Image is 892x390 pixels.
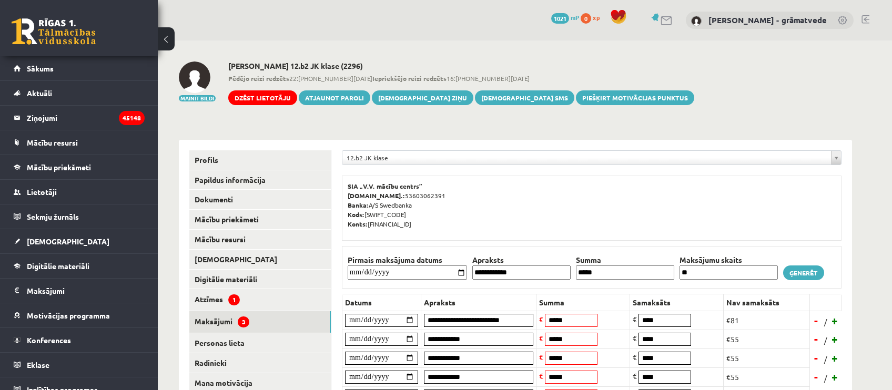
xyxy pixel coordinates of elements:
a: - [811,369,822,385]
span: 0 [581,13,591,24]
span: Digitālie materiāli [27,261,89,271]
img: Antra Sondore - grāmatvede [691,16,702,26]
button: Mainīt bildi [179,95,216,101]
span: Eklase [27,360,49,370]
a: 1021 mP [551,13,579,22]
span: Motivācijas programma [27,311,110,320]
a: Ziņojumi45148 [14,106,145,130]
a: [DEMOGRAPHIC_DATA] [14,229,145,253]
span: 3 [238,316,249,327]
span: 12.b2 JK klase [347,151,827,165]
td: €81 [724,311,810,330]
th: Datums [342,294,421,311]
span: / [823,373,828,384]
a: Motivācijas programma [14,303,145,327]
a: Papildus informācija [189,170,331,190]
img: Estere Lablaika [179,61,210,93]
span: Konferences [27,335,71,345]
a: Personas lieta [189,333,331,353]
a: Aktuāli [14,81,145,105]
span: € [633,333,637,343]
span: xp [593,13,600,22]
a: Sākums [14,56,145,80]
b: Iepriekšējo reizi redzēts [372,74,447,83]
span: Mācību resursi [27,138,78,147]
span: Lietotāji [27,187,57,197]
a: Atzīmes1 [189,289,331,311]
a: Mācību resursi [14,130,145,155]
a: Piešķirt motivācijas punktus [576,90,694,105]
a: Ģenerēt [783,265,824,280]
th: Nav samaksāts [724,294,810,311]
a: Konferences [14,328,145,352]
span: 1021 [551,13,569,24]
td: €55 [724,348,810,367]
span: € [539,314,543,324]
a: + [830,369,840,385]
span: Aktuāli [27,88,52,98]
b: Pēdējo reizi redzēts [228,74,289,83]
a: Rīgas 1. Tālmācības vidusskola [12,18,96,45]
a: - [811,313,822,329]
a: Atjaunot paroli [299,90,370,105]
a: Digitālie materiāli [189,270,331,289]
th: Pirmais maksājuma datums [345,254,470,265]
a: [DEMOGRAPHIC_DATA] [189,250,331,269]
th: Summa [573,254,677,265]
a: Dzēst lietotāju [228,90,297,105]
span: Sākums [27,64,54,73]
a: Digitālie materiāli [14,254,145,278]
b: SIA „V.V. mācību centrs” [348,182,423,190]
span: € [539,371,543,381]
span: 22:[PHONE_NUMBER][DATE] 16:[PHONE_NUMBER][DATE] [228,74,694,83]
a: + [830,350,840,366]
span: / [823,316,828,327]
span: € [633,314,637,324]
b: [DOMAIN_NAME].: [348,191,405,200]
a: Profils [189,150,331,170]
th: Apraksts [470,254,573,265]
span: € [539,352,543,362]
a: [PERSON_NAME] - grāmatvede [708,15,827,25]
a: Mācību priekšmeti [189,210,331,229]
b: Banka: [348,201,369,209]
b: Konts: [348,220,368,228]
a: [DEMOGRAPHIC_DATA] ziņu [372,90,473,105]
a: 0 xp [581,13,605,22]
a: Maksājumi3 [189,311,331,333]
span: € [539,333,543,343]
a: - [811,331,822,347]
h2: [PERSON_NAME] 12.b2 JK klase (2296) [228,61,694,70]
td: €55 [724,330,810,348]
b: Kods: [348,210,364,219]
span: / [823,354,828,365]
th: Apraksts [421,294,536,311]
a: Maksājumi [14,279,145,303]
span: Mācību priekšmeti [27,162,91,172]
a: Mācību resursi [189,230,331,249]
a: 12.b2 JK klase [342,151,841,165]
span: mP [571,13,579,22]
a: - [811,350,822,366]
span: / [823,335,828,346]
a: Sekmju žurnāls [14,204,145,229]
a: Radinieki [189,353,331,373]
a: Lietotāji [14,180,145,204]
legend: Ziņojumi [27,106,145,130]
a: + [830,313,840,329]
a: Dokumenti [189,190,331,209]
a: + [830,331,840,347]
th: Maksājumu skaits [677,254,780,265]
td: €55 [724,367,810,386]
span: 1 [228,294,240,305]
i: 45148 [119,111,145,125]
th: Summa [536,294,630,311]
span: € [633,352,637,362]
span: Sekmju žurnāls [27,212,79,221]
span: € [633,371,637,381]
legend: Maksājumi [27,279,145,303]
span: [DEMOGRAPHIC_DATA] [27,237,109,246]
a: Eklase [14,353,145,377]
a: [DEMOGRAPHIC_DATA] SMS [475,90,574,105]
th: Samaksāts [630,294,724,311]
